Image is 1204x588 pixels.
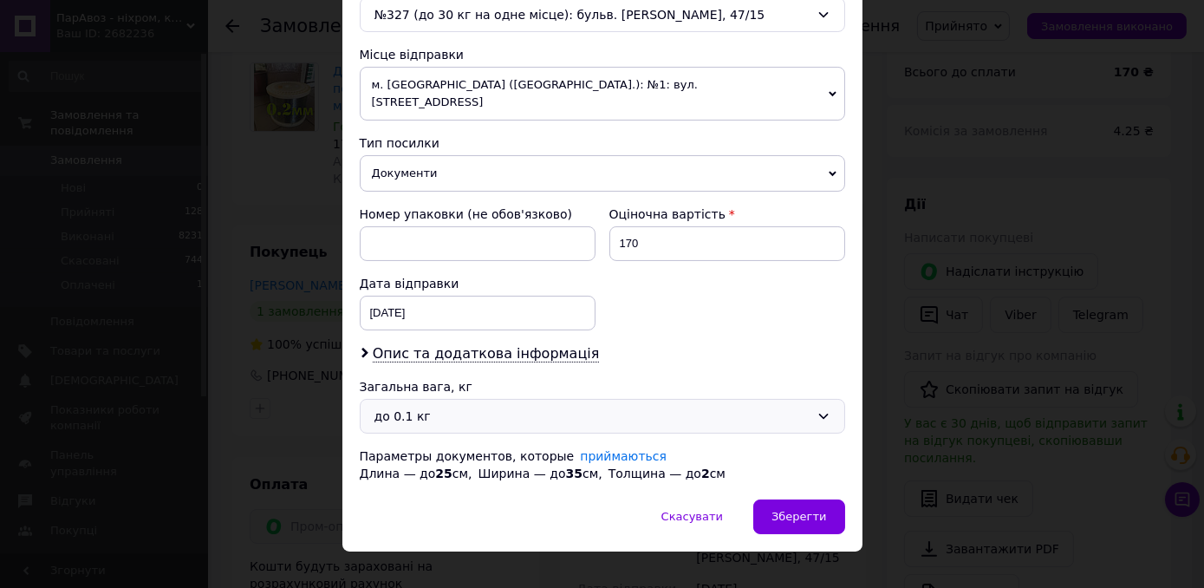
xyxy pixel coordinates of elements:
[566,467,582,480] span: 35
[360,378,845,395] div: Загальна вага, кг
[360,275,595,292] div: Дата відправки
[360,136,439,150] span: Тип посилки
[435,467,452,480] span: 25
[373,345,600,363] span: Опис та додаткова інформація
[580,449,667,463] a: приймаються
[374,407,810,426] div: до 0.1 кг
[661,510,723,523] span: Скасувати
[360,48,465,62] span: Місце відправки
[360,155,845,192] span: Документи
[771,510,826,523] span: Зберегти
[609,206,845,223] div: Оціночна вартість
[360,448,845,482] div: Параметры документов, которые Длина — до см, Ширина — до см, Толщина — до см
[701,467,710,480] span: 2
[360,206,595,223] div: Номер упаковки (не обов'язково)
[360,67,845,121] span: м. [GEOGRAPHIC_DATA] ([GEOGRAPHIC_DATA].): №1: вул. [STREET_ADDRESS]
